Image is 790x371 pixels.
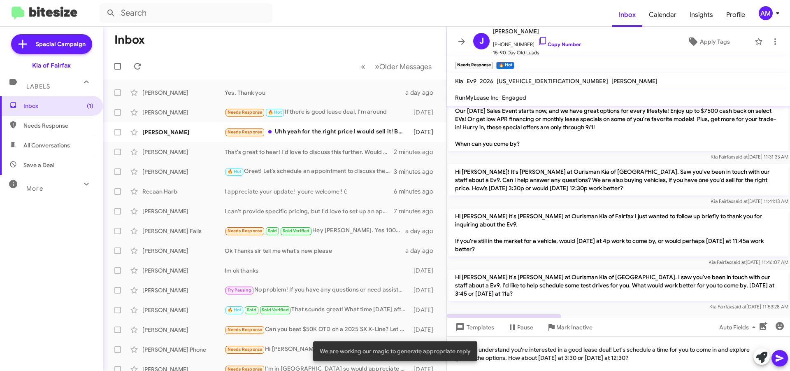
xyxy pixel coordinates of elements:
div: [PERSON_NAME] Phone [142,345,225,354]
div: 7 minutes ago [394,207,440,215]
div: [PERSON_NAME] [142,326,225,334]
div: Ok Thanks sir tell me what's new please [225,247,405,255]
span: said at [733,198,748,204]
span: Try Pausing [228,287,251,293]
span: Needs Response [228,228,263,233]
div: [PERSON_NAME] [142,286,225,294]
p: Hi [PERSON_NAME] it's [PERSON_NAME], Sales Manager at Ourisman Kia of [GEOGRAPHIC_DATA]. Thanks a... [448,79,788,151]
span: 🔥 Hot [268,110,282,115]
div: [PERSON_NAME] Falls [142,227,225,235]
span: [PERSON_NAME] [611,77,658,85]
div: Can you beat $50K OTD on a 2025 SX X-Line? Let me know asap. Thx [225,325,409,334]
span: Inbox [23,102,93,110]
div: Im ok thanks [225,266,409,275]
button: Apply Tags [666,34,750,49]
button: Auto Fields [713,320,765,335]
button: Templates [447,320,501,335]
small: Needs Response [455,62,493,69]
div: [DATE] [409,286,440,294]
div: [PERSON_NAME] [142,148,225,156]
div: [PERSON_NAME] [142,207,225,215]
div: That sounds great! What time [DATE] afternoon works best for you? We look forward to seeing you! [225,305,409,315]
button: Next [370,58,437,75]
a: Special Campaign [11,34,92,54]
span: Kia Fairfax [DATE] 11:41:13 AM [711,198,788,204]
p: Hi [PERSON_NAME] it's [PERSON_NAME] at Ourisman Kia of Fairfax I just wanted to follow up briefly... [448,209,788,257]
a: Insights [683,3,720,27]
p: Hi [PERSON_NAME] it's [PERSON_NAME] at Ourisman Kia of [GEOGRAPHIC_DATA]. I saw you've been in to... [448,270,788,301]
span: [PERSON_NAME] [493,26,581,36]
div: [PERSON_NAME] [142,247,225,255]
div: Hey [PERSON_NAME]. Yes 100% pleased with everything! [225,226,405,236]
span: Kia Fairfax [DATE] 11:53:28 AM [709,303,788,310]
span: Kia Fairfax [DATE] 11:31:33 AM [711,154,788,160]
div: That's great to hear! I'd love to discuss this further. Would you like to schedule an appointment... [225,148,394,156]
div: [DATE] [409,128,440,136]
span: said at [733,154,748,160]
div: [DATE] [409,326,440,334]
span: « [361,61,365,72]
div: Uhh yeah for the right price I would sell it! But I'm in [GEOGRAPHIC_DATA] right now and I think ... [225,127,409,137]
div: a day ago [405,247,440,255]
span: More [26,185,43,192]
span: Needs Response [228,347,263,352]
nav: Page navigation example [356,58,437,75]
span: (1) [87,102,93,110]
div: a day ago [405,227,440,235]
span: Pause [517,320,533,335]
span: Apply Tags [700,34,730,49]
span: Labels [26,83,50,90]
span: Special Campaign [36,40,86,48]
span: We are working our magic to generate appropriate reply [320,347,471,355]
div: [PERSON_NAME] [142,108,225,117]
span: Engaged [502,94,526,101]
input: Search [100,3,272,23]
span: [US_VEHICLE_IDENTIFICATION_NUMBER] [497,77,608,85]
div: AM [759,6,773,20]
button: Previous [356,58,370,75]
a: Calendar [642,3,683,27]
div: [PERSON_NAME] [142,306,225,314]
span: said at [731,259,746,265]
div: [DATE] [409,306,440,314]
span: Ev9 [467,77,476,85]
div: 6 minutes ago [394,187,440,196]
p: Hi [PERSON_NAME]! It's [PERSON_NAME] at Ourisman Kia of [GEOGRAPHIC_DATA]. Saw you've been in tou... [448,164,788,196]
div: [PERSON_NAME] [142,168,225,176]
span: Kia [455,77,463,85]
a: Copy Number [538,41,581,47]
span: Sold [268,228,277,233]
span: 15-90 Day Old Leads [493,49,581,57]
div: Recaan Harb [142,187,225,196]
span: [PHONE_NUMBER] [493,36,581,49]
span: Sold Verified [283,228,310,233]
span: Sold Verified [262,307,289,313]
div: [PERSON_NAME] [142,89,225,97]
div: [DATE] [409,266,440,275]
div: [PERSON_NAME] [142,266,225,275]
span: 2026 [480,77,493,85]
div: 3 minutes ago [394,168,440,176]
a: Profile [720,3,752,27]
div: 2 minutes ago [394,148,440,156]
button: Mark Inactive [540,320,599,335]
span: All Conversations [23,141,70,149]
div: If there is good lease deal, I'm around [225,107,409,117]
a: Inbox [612,3,642,27]
span: Templates [453,320,494,335]
span: Needs Response [228,327,263,332]
div: Hi [PERSON_NAME], We came in [DATE] and met with [PERSON_NAME]. He showed us a green Niro SX Tour... [225,345,409,354]
div: Great! Let’s schedule an appointment to discuss the details and evaluate your vehicle. When are y... [225,167,394,176]
span: » [375,61,379,72]
h1: Inbox [114,33,145,47]
span: Kia Fairfax [DATE] 11:46:07 AM [709,259,788,265]
span: 🔥 Hot [228,307,242,313]
div: I appreciate your update! youre welcome ! (: [225,187,394,196]
span: Older Messages [379,62,432,71]
span: Needs Response [228,110,263,115]
div: [PERSON_NAME] [142,128,225,136]
small: 🔥 Hot [496,62,514,69]
div: a day ago [405,89,440,97]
